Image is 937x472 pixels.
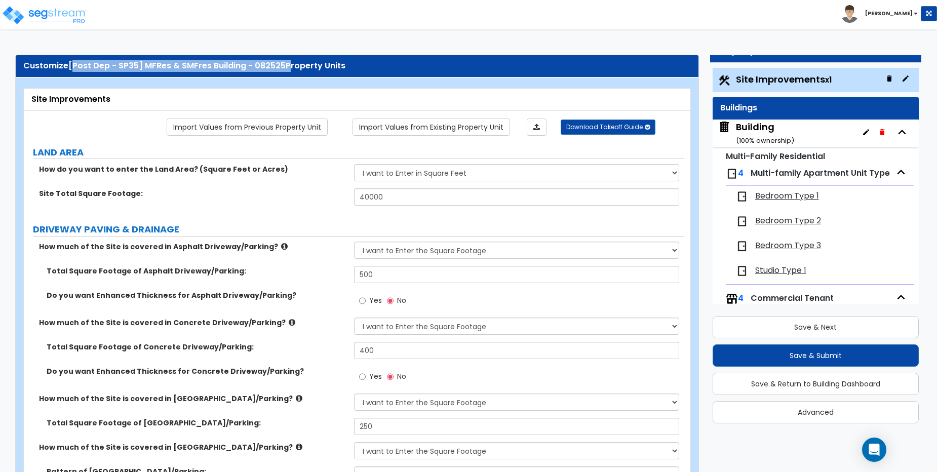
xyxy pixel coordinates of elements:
label: How much of the Site is covered in Asphalt Driveway/Parking? [39,242,346,252]
span: Bedroom Type 2 [755,215,821,227]
label: Site Total Square Footage: [39,188,346,199]
i: click for more info! [296,395,302,402]
label: Total Square Footage of Concrete Driveway/Parking: [47,342,346,352]
label: How do you want to enter the Land Area? (Square Feet or Acres) [39,164,346,174]
span: No [397,371,406,381]
span: 4 [738,167,744,179]
label: How much of the Site is covered in [GEOGRAPHIC_DATA]/Parking? [39,394,346,404]
label: Total Square Footage of [GEOGRAPHIC_DATA]/Parking: [47,418,346,428]
div: Customize Property Units [23,60,691,72]
span: No [397,295,406,305]
i: click for more info! [296,443,302,451]
span: Building [718,121,794,146]
input: No [387,371,394,382]
span: Bedroom Type 3 [755,240,821,252]
img: door.png [736,215,748,227]
a: Import the dynamic attribute values from previous properties. [167,119,328,136]
button: Save & Return to Building Dashboard [713,373,919,395]
b: [PERSON_NAME] [865,10,913,17]
img: avatar.png [841,5,858,23]
input: Yes [359,295,366,306]
div: Open Intercom Messenger [862,438,886,462]
span: Yes [369,371,382,381]
button: Save & Submit [713,344,919,367]
div: Site Improvements [31,94,683,105]
button: Advanced [713,401,919,423]
img: Construction.png [718,74,731,87]
span: Download Takeoff Guide [566,123,643,131]
i: click for more info! [289,319,295,326]
i: click for more info! [281,243,288,250]
img: door.png [736,240,748,252]
label: Total Square Footage of Asphalt Driveway/Parking: [47,266,346,276]
img: door.png [736,190,748,203]
label: Do you want Enhanced Thickness for Concrete Driveway/Parking? [47,366,346,376]
img: tenants.png [726,293,738,305]
img: door.png [726,168,738,180]
label: How much of the Site is covered in Concrete Driveway/Parking? [39,318,346,328]
label: DRIVEWAY PAVING & DRAINAGE [33,223,684,236]
button: Save & Next [713,316,919,338]
div: Building [736,121,794,146]
small: Multi-Family Residential [726,150,825,162]
label: Do you want Enhanced Thickness for Asphalt Driveway/Parking? [47,290,346,300]
span: Multi-family Apartment Unit Type [751,167,890,179]
img: building.svg [718,121,731,134]
label: How much of the Site is covered in [GEOGRAPHIC_DATA]/Parking? [39,442,346,452]
img: logo_pro_r.png [2,5,88,25]
label: LAND AREA [33,146,684,159]
span: Yes [369,295,382,305]
span: 4 [738,292,744,304]
span: Bedroom Type 1 [755,190,819,202]
span: Commercial Tenant [751,292,834,304]
small: ( 100 % ownership) [736,136,794,145]
button: Download Takeoff Guide [561,120,655,135]
span: Site Improvements [736,73,832,86]
a: Import the dynamic attribute values from existing properties. [353,119,510,136]
img: door.png [736,265,748,277]
input: No [387,295,394,306]
span: Studio Type 1 [755,265,806,277]
small: x1 [825,74,832,85]
a: Import the dynamic attributes value through Excel sheet [527,119,546,136]
input: Yes [359,371,366,382]
div: Buildings [720,102,912,114]
span: [Post Dep - SP35] MFRes & SMFres Building - 082525 [68,60,286,71]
